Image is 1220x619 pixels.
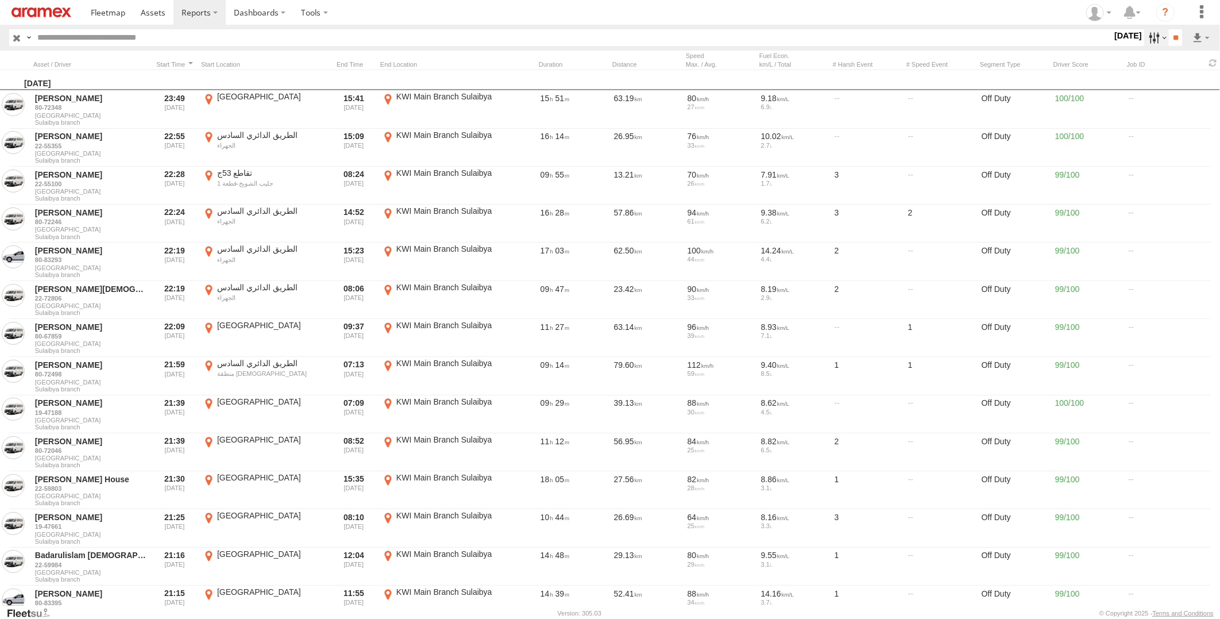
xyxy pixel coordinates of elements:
[153,397,196,432] div: Entered prior to selected date range
[201,435,327,470] label: Click to View Event Location
[761,103,827,110] div: 6.9
[688,322,753,332] div: 96
[201,282,327,318] label: Click to View Event Location
[688,398,753,408] div: 88
[612,91,681,127] div: 63.19
[35,119,146,126] span: Filter Results to this Group
[980,168,1049,203] div: Off Duty
[217,256,326,264] div: الجهراء
[2,93,25,116] a: View Asset in Asset Management
[35,340,146,347] span: [GEOGRAPHIC_DATA]
[217,294,326,302] div: الجهراء
[35,589,146,599] a: [PERSON_NAME]
[396,472,505,483] div: KWI Main Branch Sulaibya
[833,549,902,585] div: 1
[153,91,196,127] div: Entered prior to selected date range
[217,91,326,102] div: [GEOGRAPHIC_DATA]
[35,493,146,499] span: [GEOGRAPHIC_DATA]
[35,131,146,141] a: [PERSON_NAME]
[2,589,25,612] a: View Asset in Asset Management
[35,245,146,256] a: [PERSON_NAME]
[761,131,827,141] div: 10.02
[35,522,146,530] a: 19-47661
[35,180,146,188] a: 22-55100
[761,170,827,180] div: 7.91
[688,409,753,416] div: 30
[2,245,25,268] a: View Asset in Asset Management
[1156,3,1175,22] i: ?
[35,142,146,150] a: 22-55355
[540,322,553,332] span: 11
[35,531,146,538] span: [GEOGRAPHIC_DATA]
[540,360,553,370] span: 09
[1053,168,1122,203] div: 99/100
[35,379,146,386] span: [GEOGRAPHIC_DATA]
[540,551,553,560] span: 14
[217,435,326,445] div: [GEOGRAPHIC_DATA]
[201,168,327,203] label: Click to View Event Location
[1144,29,1169,46] label: Search Filter Options
[35,569,146,576] span: [GEOGRAPHIC_DATA]
[35,398,146,408] a: [PERSON_NAME]
[761,93,827,103] div: 9.18
[761,256,827,263] div: 4.4
[35,474,146,485] a: [PERSON_NAME] House
[761,360,827,370] div: 9.40
[217,320,326,330] div: [GEOGRAPHIC_DATA]
[35,294,146,302] a: 22-72806
[35,424,146,430] span: Filter Results to this Group
[555,398,570,407] span: 29
[24,29,33,46] label: Search Query
[153,130,196,166] div: Entered prior to selected date range
[2,360,25,383] a: View Asset in Asset Management
[153,549,196,585] div: Entered prior to selected date range
[612,60,681,68] div: Click to Sort
[332,91,376,127] div: Exited after selected date range
[35,157,146,164] span: Filter Results to this Group
[688,294,753,301] div: 33
[540,170,553,179] span: 09
[833,510,902,546] div: 3
[380,91,507,127] label: Click to View Event Location
[688,284,753,294] div: 90
[332,60,376,68] div: Click to Sort
[35,195,146,202] span: Filter Results to this Group
[201,472,327,508] label: Click to View Event Location
[1053,130,1122,166] div: 100/100
[688,550,753,560] div: 80
[761,245,827,256] div: 14.24
[612,397,681,432] div: 39.13
[612,549,681,585] div: 29.13
[540,208,553,217] span: 16
[35,576,146,583] span: Filter Results to this Group
[35,462,146,468] span: Filter Results to this Group
[2,322,25,345] a: View Asset in Asset Management
[761,474,827,485] div: 8.86
[35,284,146,294] a: [PERSON_NAME][DEMOGRAPHIC_DATA]
[217,472,326,483] div: [GEOGRAPHIC_DATA]
[201,358,327,394] label: Click to View Event Location
[761,398,827,408] div: 8.62
[217,282,326,293] div: الطريق الدائري السادس
[217,397,326,407] div: [GEOGRAPHIC_DATA]
[833,282,902,318] div: 2
[380,549,507,585] label: Click to View Event Location
[1082,4,1115,21] div: Gabriel Liwang
[761,550,827,560] div: 9.55
[2,284,25,307] a: View Asset in Asset Management
[612,244,681,279] div: 62.50
[980,435,1049,470] div: Off Duty
[217,130,326,140] div: الطريق الدائري السادس
[380,435,507,470] label: Click to View Event Location
[35,550,146,560] a: Badarulislam [DEMOGRAPHIC_DATA]
[35,233,146,240] span: Filter Results to this Group
[555,513,570,522] span: 44
[555,170,570,179] span: 55
[332,320,376,356] div: Exited after selected date range
[761,522,827,529] div: 3.3
[980,358,1049,394] div: Off Duty
[35,218,146,226] a: 80-72246
[380,130,507,166] label: Click to View Event Location
[201,397,327,432] label: Click to View Event Location
[35,360,146,370] a: [PERSON_NAME]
